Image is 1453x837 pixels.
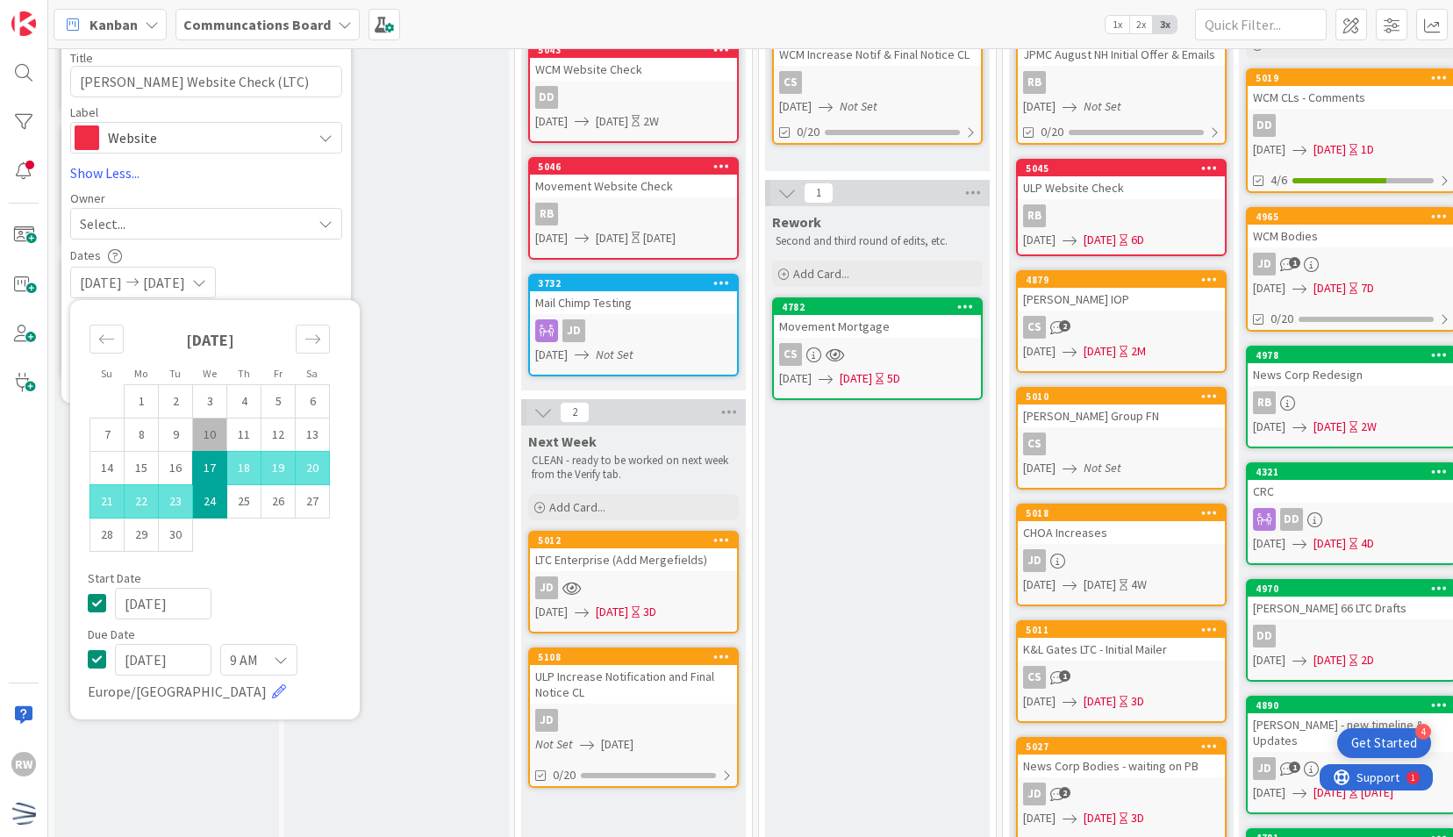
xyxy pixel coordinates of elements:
div: CS [1023,666,1046,689]
div: 4 [1415,724,1431,740]
td: Selected as start date. Wednesday, 09/17/2025 12:00 PM [193,451,227,484]
span: [DATE] [1023,692,1056,711]
div: RB [1253,391,1276,414]
td: Choose Wednesday, 09/10/2025 12:00 PM as your check-in date. It’s available. [193,418,227,451]
span: [DATE] [80,272,122,293]
span: [DATE] [596,603,628,621]
b: Communcations Board [183,16,331,33]
div: Calendar [70,309,349,572]
span: [DATE] [1313,534,1346,553]
div: JD [1018,783,1225,805]
a: JPMC August NH Initial Offer & EmailsRB[DATE]Not Set0/20 [1016,25,1227,145]
span: 1 [804,182,834,204]
span: 0/20 [553,766,576,784]
div: 5012LTC Enterprise (Add Mergefields) [530,533,737,571]
span: [DATE] [535,346,568,364]
i: Not Set [535,736,573,752]
span: [DATE] [1084,576,1116,594]
td: Selected. Friday, 09/19/2025 12:00 PM [261,451,296,484]
td: Selected. Monday, 09/22/2025 12:00 PM [125,484,159,518]
a: 5010[PERSON_NAME] Group FNCS[DATE]Not Set [1016,387,1227,490]
div: 2W [1361,418,1377,436]
span: [DATE] [1313,783,1346,802]
span: Website [108,125,303,150]
div: 1D [1361,140,1374,159]
div: JD [1023,549,1046,572]
a: 5108ULP Increase Notification and Final Notice CLJDNot Set[DATE]0/20 [528,647,739,788]
span: [DATE] [535,229,568,247]
div: 5D [887,369,900,388]
div: JPMC August NH Initial Offer & Emails [1018,43,1225,66]
span: [DATE] [1023,342,1056,361]
span: [DATE] [1023,459,1056,477]
span: 1x [1106,16,1129,33]
a: 5045ULP Website CheckRB[DATE][DATE]6D [1016,159,1227,256]
div: Movement Mortgage [774,315,981,338]
span: Support [37,3,80,24]
div: CS [774,343,981,366]
span: [DATE] [1313,651,1346,669]
td: Choose Saturday, 09/13/2025 12:00 PM as your check-in date. It’s available. [296,418,330,451]
span: Label [70,106,98,118]
span: [DATE] [1253,651,1285,669]
td: Choose Thursday, 09/11/2025 12:00 PM as your check-in date. It’s available. [227,418,261,451]
div: ULP Increase Notification and Final Notice CL [530,665,737,704]
small: Su [101,367,112,380]
div: JD [535,709,558,732]
div: DD [1280,508,1303,531]
div: JD [530,709,737,732]
div: 3D [643,603,656,621]
span: [DATE] [1253,783,1285,802]
div: 7D [1361,279,1374,297]
div: JD [1023,783,1046,805]
span: [DATE] [1084,342,1116,361]
div: JD [530,319,737,342]
div: 5018 [1018,505,1225,521]
span: 9 AM [230,647,258,672]
span: 2 [1059,320,1070,332]
div: 5043WCM Website Check [530,42,737,81]
div: JD [530,576,737,599]
div: 4782 [774,299,981,315]
div: 4D [1361,534,1374,553]
i: Not Set [1084,98,1121,114]
td: Choose Friday, 09/05/2025 12:00 PM as your check-in date. It’s available. [261,384,296,418]
textarea: [PERSON_NAME] Website Check (LTC) [70,66,342,97]
div: Get Started [1351,734,1417,752]
div: [DATE] [1361,783,1393,802]
td: Choose Friday, 09/12/2025 12:00 PM as your check-in date. It’s available. [261,418,296,451]
div: JD [535,576,558,599]
div: JD [1018,549,1225,572]
span: [DATE] [535,112,568,131]
td: Selected. Thursday, 09/18/2025 12:00 PM [227,451,261,484]
div: 2M [1131,342,1146,361]
td: Selected. Tuesday, 09/23/2025 12:00 PM [159,484,193,518]
td: Choose Wednesday, 09/03/2025 12:00 PM as your check-in date. It’s available. [193,384,227,418]
div: 5108ULP Increase Notification and Final Notice CL [530,649,737,704]
div: CS [779,71,802,94]
div: WCM Website Check [530,58,737,81]
input: MM/DD/YYYY [115,644,211,676]
span: Next Week [528,433,597,450]
div: 6D [1131,231,1144,249]
i: Not Set [1084,460,1121,476]
div: 5046Movement Website Check [530,159,737,197]
span: Due Date [88,628,135,640]
span: Add Card... [549,499,605,515]
span: Dates [70,249,101,261]
div: RB [535,203,558,225]
td: Choose Monday, 09/15/2025 12:00 PM as your check-in date. It’s available. [125,451,159,484]
div: 5043 [538,44,737,56]
span: 3x [1153,16,1177,33]
small: We [203,367,217,380]
input: Quick Filter... [1195,9,1327,40]
td: Choose Thursday, 09/04/2025 12:00 PM as your check-in date. It’s available. [227,384,261,418]
span: 2 [1059,787,1070,798]
span: 0/20 [1270,310,1293,328]
div: 5012 [538,534,737,547]
small: Th [238,367,250,380]
td: Choose Tuesday, 09/30/2025 12:00 PM as your check-in date. It’s available. [159,518,193,551]
div: 2W [643,112,659,131]
div: 5010 [1018,389,1225,404]
div: Move backward to switch to the previous month. [89,325,124,354]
